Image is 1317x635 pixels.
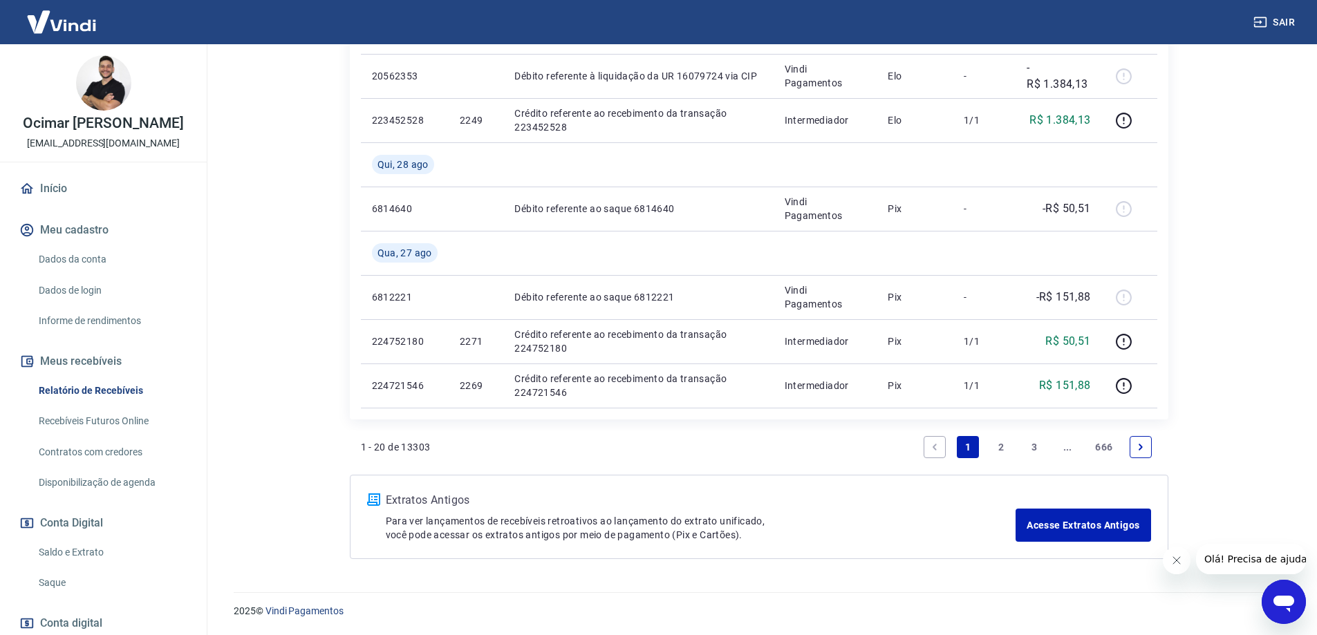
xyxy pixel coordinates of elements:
[33,538,190,567] a: Saldo e Extrato
[234,604,1284,618] p: 2025 ©
[1039,377,1091,394] p: R$ 151,88
[33,276,190,305] a: Dados de login
[1036,289,1091,305] p: -R$ 151,88
[785,379,866,392] p: Intermediador
[888,379,942,392] p: Pix
[1056,436,1078,458] a: Jump forward
[888,334,942,348] p: Pix
[460,113,492,127] p: 2249
[17,508,190,538] button: Conta Digital
[964,202,1005,216] p: -
[888,290,942,304] p: Pix
[1130,436,1152,458] a: Next page
[33,245,190,274] a: Dados da conta
[76,55,131,111] img: a2e542bc-1054-4b2e-82fa-4e2c783173f8.jpeg
[27,136,180,151] p: [EMAIL_ADDRESS][DOMAIN_NAME]
[785,283,866,311] p: Vindi Pagamentos
[1251,10,1300,35] button: Sair
[17,1,106,43] img: Vindi
[361,440,431,454] p: 1 - 20 de 13303
[785,113,866,127] p: Intermediador
[514,202,762,216] p: Débito referente ao saque 6814640
[372,202,438,216] p: 6814640
[17,215,190,245] button: Meu cadastro
[33,307,190,335] a: Informe de rendimentos
[265,605,344,616] a: Vindi Pagamentos
[964,334,1005,348] p: 1/1
[957,436,979,458] a: Page 1 is your current page
[460,379,492,392] p: 2269
[33,468,190,497] a: Disponibilização de agenda
[17,173,190,204] a: Início
[514,372,762,399] p: Crédito referente ao recebimento da transação 224721546
[367,493,380,506] img: ícone
[888,202,942,216] p: Pix
[785,195,866,222] p: Vindi Pagamentos
[924,436,946,458] a: Previous page
[888,113,942,127] p: Elo
[1027,59,1090,93] p: -R$ 1.384,13
[785,62,866,90] p: Vindi Pagamentos
[33,377,190,405] a: Relatório de Recebíveis
[372,290,438,304] p: 6812221
[1196,544,1306,574] iframe: Mensagem da empresa
[1023,436,1045,458] a: Page 3
[964,379,1005,392] p: 1/1
[1043,200,1091,217] p: -R$ 50,51
[1262,580,1306,624] iframe: Botão para abrir a janela de mensagens
[1029,112,1090,129] p: R$ 1.384,13
[372,69,438,83] p: 20562353
[386,514,1016,542] p: Para ver lançamentos de recebíveis retroativos ao lançamento do extrato unificado, você pode aces...
[918,430,1157,464] ul: Pagination
[372,334,438,348] p: 224752180
[8,10,116,21] span: Olá! Precisa de ajuda?
[888,69,942,83] p: Elo
[460,334,492,348] p: 2271
[377,246,432,260] span: Qua, 27 ago
[514,290,762,304] p: Débito referente ao saque 6812221
[785,334,866,348] p: Intermediador
[386,492,1016,509] p: Extratos Antigos
[964,69,1005,83] p: -
[1163,547,1190,574] iframe: Fechar mensagem
[40,614,102,633] span: Conta digital
[372,113,438,127] p: 223452528
[514,106,762,134] p: Crédito referente ao recebimento da transação 223452528
[514,328,762,355] p: Crédito referente ao recebimento da transação 224752180
[1045,333,1090,350] p: R$ 50,51
[33,438,190,466] a: Contratos com credores
[372,379,438,392] p: 224721546
[964,290,1005,304] p: -
[1090,436,1118,458] a: Page 666
[23,116,183,131] p: Ocimar [PERSON_NAME]
[964,113,1005,127] p: 1/1
[1016,509,1150,542] a: Acesse Extratos Antigos
[990,436,1012,458] a: Page 2
[377,158,429,171] span: Qui, 28 ago
[33,569,190,597] a: Saque
[17,346,190,377] button: Meus recebíveis
[514,69,762,83] p: Débito referente à liquidação da UR 16079724 via CIP
[33,407,190,435] a: Recebíveis Futuros Online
